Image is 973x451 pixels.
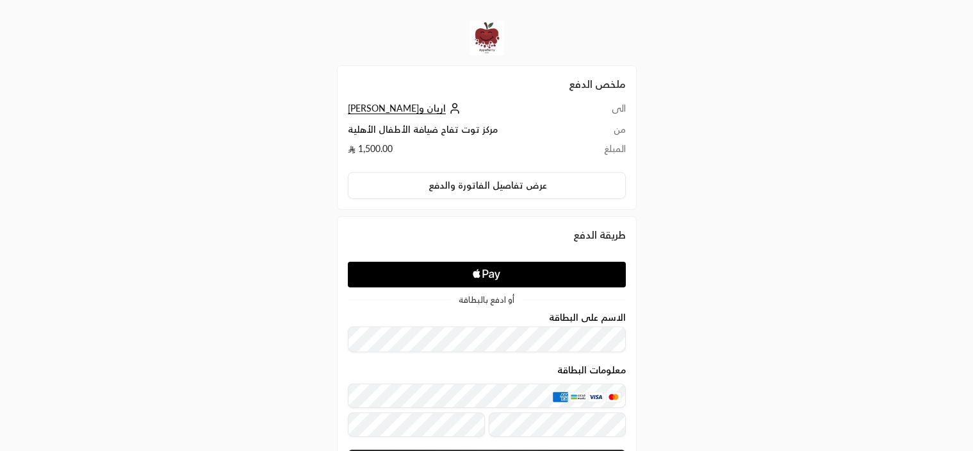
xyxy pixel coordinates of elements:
div: معلومات البطاقة [348,365,626,441]
img: MasterCard [606,391,621,402]
input: بطاقة ائتمانية [348,384,626,408]
legend: معلومات البطاقة [557,365,626,375]
td: المبلغ [590,142,625,162]
td: من [590,123,625,142]
span: أو ادفع بالبطاقة [459,296,514,304]
input: تاريخ الانتهاء [348,413,485,437]
img: MADA [570,391,585,402]
a: اريان و[PERSON_NAME] [348,103,464,114]
input: رمز التحقق CVC [489,413,626,437]
label: الاسم على البطاقة [549,312,626,323]
h2: ملخص الدفع [348,76,626,92]
td: 1,500.00 [348,142,591,162]
img: AMEX [553,391,568,402]
img: Visa [588,391,603,402]
div: الاسم على البطاقة [348,312,626,353]
td: الى [590,102,625,123]
span: اريان و[PERSON_NAME] [348,103,446,114]
button: عرض تفاصيل الفاتورة والدفع [348,172,626,199]
td: مركز توت تفاح ضيافة الأطفال الأهلية [348,123,591,142]
div: طريقة الدفع [348,227,626,243]
img: Company Logo [470,21,504,55]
